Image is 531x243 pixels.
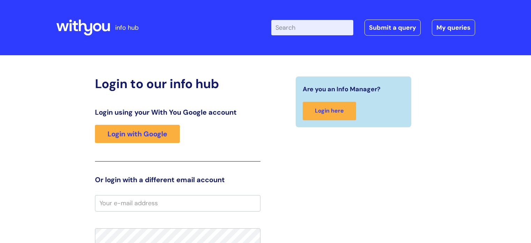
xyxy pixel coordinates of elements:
[271,20,353,35] input: Search
[95,108,260,116] h3: Login using your With You Google account
[95,76,260,91] h2: Login to our info hub
[115,22,139,33] p: info hub
[303,102,356,120] a: Login here
[432,20,475,36] a: My queries
[95,195,260,211] input: Your e-mail address
[364,20,421,36] a: Submit a query
[95,176,260,184] h3: Or login with a different email account
[95,125,180,143] a: Login with Google
[303,84,381,95] span: Are you an Info Manager?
